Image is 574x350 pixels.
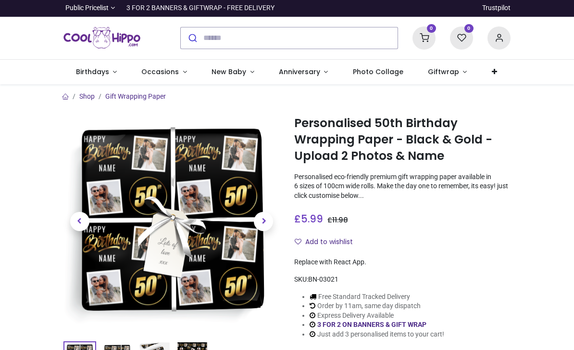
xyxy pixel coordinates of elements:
[63,25,140,52] img: Cool Hippo
[353,67,403,77] span: Photo Collage
[79,92,95,100] a: Shop
[301,212,323,226] span: 5.99
[294,212,323,226] span: £
[63,3,115,13] a: Public Pricelist
[65,3,109,13] span: Public Pricelist
[464,24,474,33] sup: 0
[254,212,273,231] span: Next
[70,212,89,231] span: Previous
[63,25,140,52] a: Logo of Cool Hippo
[76,67,109,77] span: Birthdays
[200,60,267,85] a: New Baby
[294,234,361,250] button: Add to wishlistAdd to wishlist
[279,67,320,77] span: Anniversary
[294,275,511,285] div: SKU:
[294,115,511,165] h1: Personalised 50th Birthday Wrapping Paper - Black & Gold - Upload 2 Photos & Name
[129,60,200,85] a: Occasions
[248,145,280,297] a: Next
[428,67,459,77] span: Giftwrap
[327,215,348,225] span: £
[212,67,246,77] span: New Baby
[317,321,426,328] a: 3 FOR 2 ON BANNERS & GIFT WRAP
[294,258,511,267] div: Replace with React App.
[482,3,511,13] a: Trustpilot
[415,60,479,85] a: Giftwrap
[105,92,166,100] a: Gift Wrapping Paper
[310,301,444,311] li: Order by 11am, same day dispatch
[427,24,436,33] sup: 0
[450,33,473,41] a: 0
[308,275,338,283] span: BN-03021
[332,215,348,225] span: 11.98
[310,330,444,339] li: Just add 3 personalised items to your cart!
[310,292,444,302] li: Free Standard Tracked Delivery
[310,311,444,321] li: Express Delivery Available
[266,60,340,85] a: Anniversary
[126,3,275,13] div: 3 FOR 2 BANNERS & GIFTWRAP - FREE DELIVERY
[412,33,436,41] a: 0
[141,67,179,77] span: Occasions
[181,27,203,49] button: Submit
[63,60,129,85] a: Birthdays
[63,145,96,297] a: Previous
[295,238,301,245] i: Add to wishlist
[63,113,280,330] img: Personalised 50th Birthday Wrapping Paper - Black & Gold - Upload 2 Photos & Name
[294,172,511,201] p: Personalised eco-friendly premium gift wrapping paper available in 6 sizes of 100cm wide rolls. M...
